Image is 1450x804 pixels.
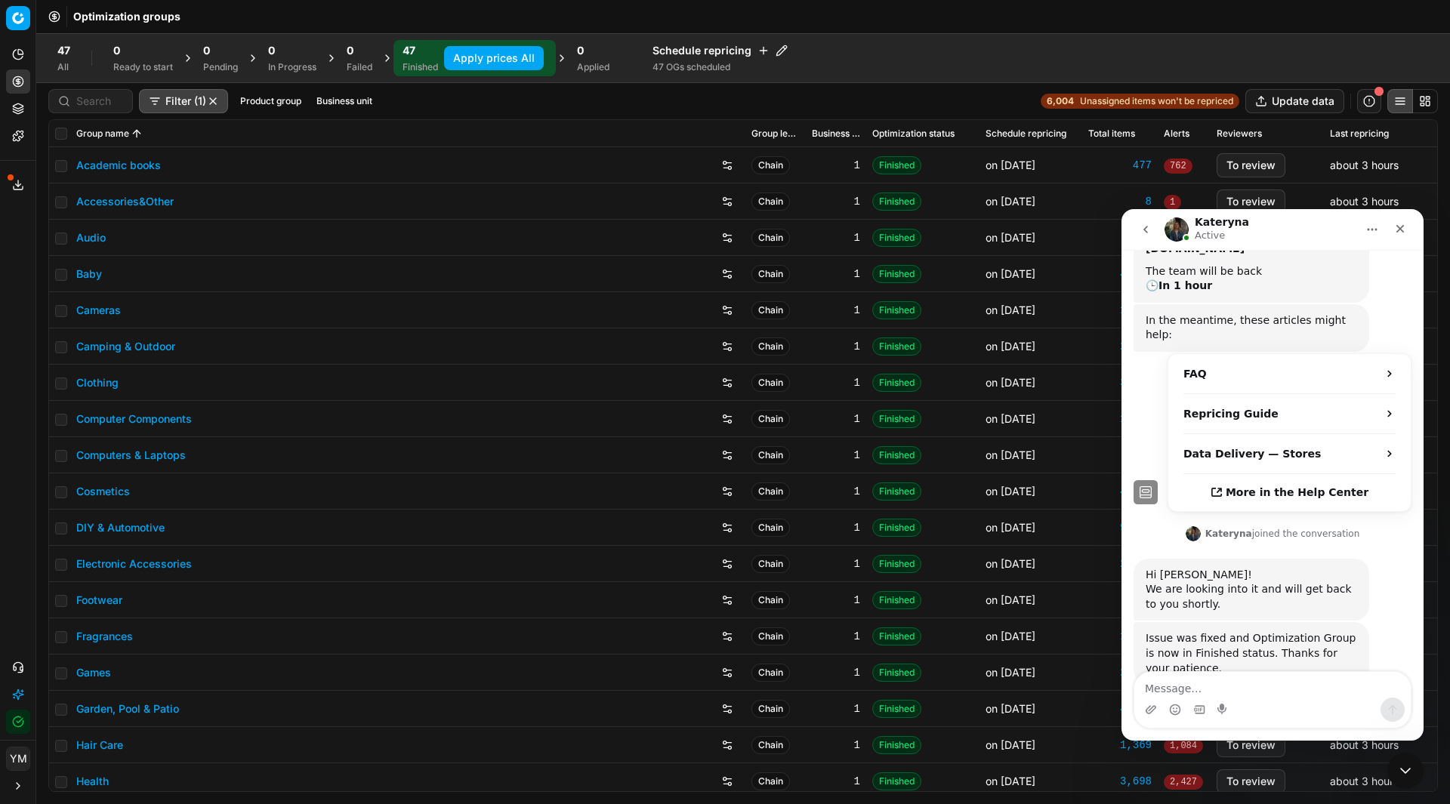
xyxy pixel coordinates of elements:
[234,92,307,110] button: Product group
[113,61,173,73] div: Ready to start
[577,43,584,58] span: 0
[872,156,921,174] span: Finished
[1088,128,1135,140] span: Total items
[1330,738,1399,751] span: about 3 hours
[872,664,921,682] span: Finished
[812,128,860,140] span: Business unit
[812,774,860,789] div: 1
[76,411,192,427] a: Computer Components
[76,484,130,499] a: Cosmetics
[1088,375,1152,390] div: 3,652
[76,556,192,571] a: Electronic Accessories
[812,593,860,608] div: 1
[577,61,609,73] div: Applied
[872,410,921,428] span: Finished
[268,43,275,58] span: 0
[73,9,180,24] nav: breadcrumb
[1088,303,1152,318] div: 1,352
[986,738,1035,751] span: on [DATE]
[812,701,860,716] div: 1
[1088,701,1152,716] div: 4,000
[1387,753,1424,789] iframe: Intercom live chat
[872,700,921,718] span: Finished
[1088,556,1152,571] a: 2,743
[751,337,790,356] span: Chain
[751,301,790,319] span: Chain
[812,266,860,282] div: 1
[76,665,111,680] a: Games
[1121,209,1424,741] iframe: Intercom live chat
[812,448,860,463] div: 1
[986,557,1035,570] span: on [DATE]
[872,772,921,790] span: Finished
[76,448,186,463] a: Computers & Laptops
[139,89,228,113] button: Filter (1)
[751,519,790,537] span: Chain
[76,303,121,318] a: Cameras
[1217,153,1285,177] button: To review
[1164,159,1192,174] span: 762
[751,193,790,211] span: Chain
[1088,448,1152,463] div: 523
[986,231,1035,244] span: on [DATE]
[986,159,1035,171] span: on [DATE]
[1217,128,1262,140] span: Reviewers
[1088,230,1152,245] div: 901
[751,374,790,392] span: Chain
[812,629,860,644] div: 1
[872,591,921,609] span: Finished
[986,303,1035,316] span: on [DATE]
[1245,89,1344,113] button: Update data
[129,126,144,141] button: Sorted by Group name ascending
[751,772,790,790] span: Chain
[1088,665,1152,680] a: 2,138
[7,747,29,770] span: YM
[1217,769,1285,793] button: To review
[1088,266,1152,282] div: 4,061
[986,775,1035,787] span: on [DATE]
[872,337,921,356] span: Finished
[652,61,788,73] div: 47 OGs scheduled
[986,593,1035,606] span: on [DATE]
[652,43,788,58] h4: Schedule repricing
[57,61,70,73] div: All
[1088,411,1152,427] div: 1,992
[812,738,860,753] div: 1
[812,375,860,390] div: 1
[751,664,790,682] span: Chain
[1088,484,1152,499] div: 4,870
[1330,159,1399,171] span: about 3 hours
[1088,738,1152,753] a: 1,369
[986,448,1035,461] span: on [DATE]
[1088,158,1152,173] div: 477
[76,520,165,535] a: DIY & Automotive
[812,230,860,245] div: 1
[1330,128,1389,140] span: Last repricing
[1088,774,1152,789] div: 3,698
[986,267,1035,280] span: on [DATE]
[76,738,123,753] a: Hair Care
[203,61,238,73] div: Pending
[76,266,102,282] a: Baby
[1088,339,1152,354] div: 2,558
[986,412,1035,425] span: on [DATE]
